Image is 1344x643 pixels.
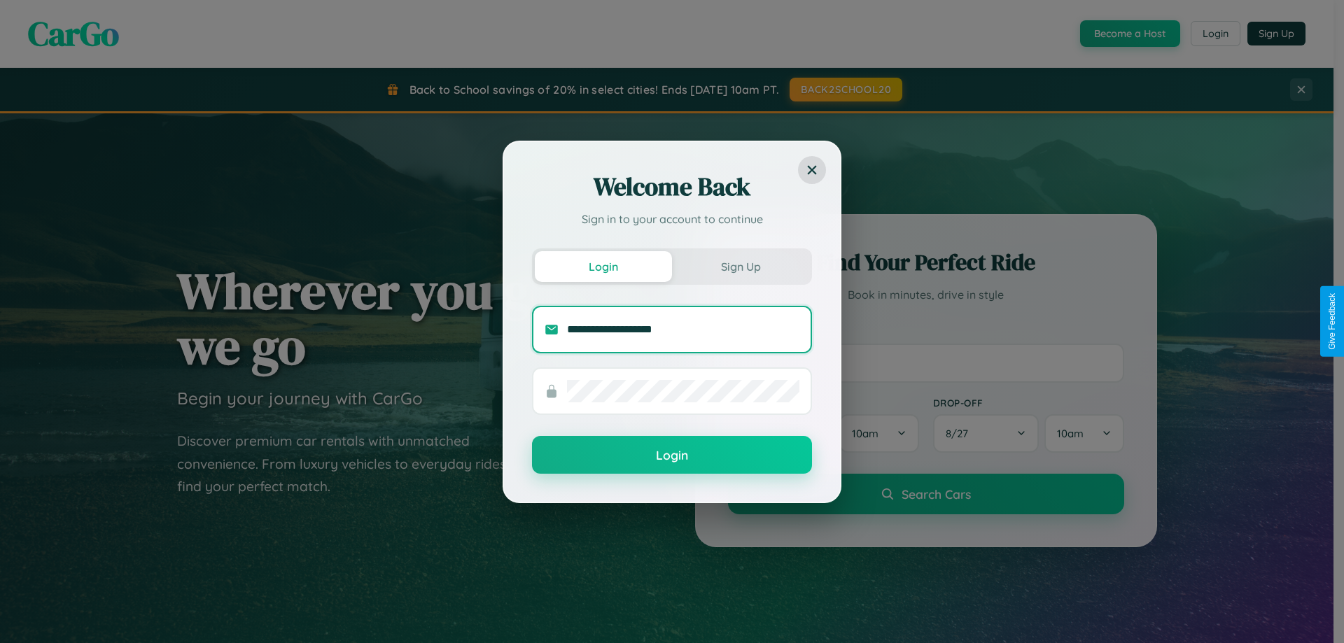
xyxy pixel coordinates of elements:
[535,251,672,282] button: Login
[532,211,812,227] p: Sign in to your account to continue
[532,436,812,474] button: Login
[532,170,812,204] h2: Welcome Back
[672,251,809,282] button: Sign Up
[1327,293,1337,350] div: Give Feedback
